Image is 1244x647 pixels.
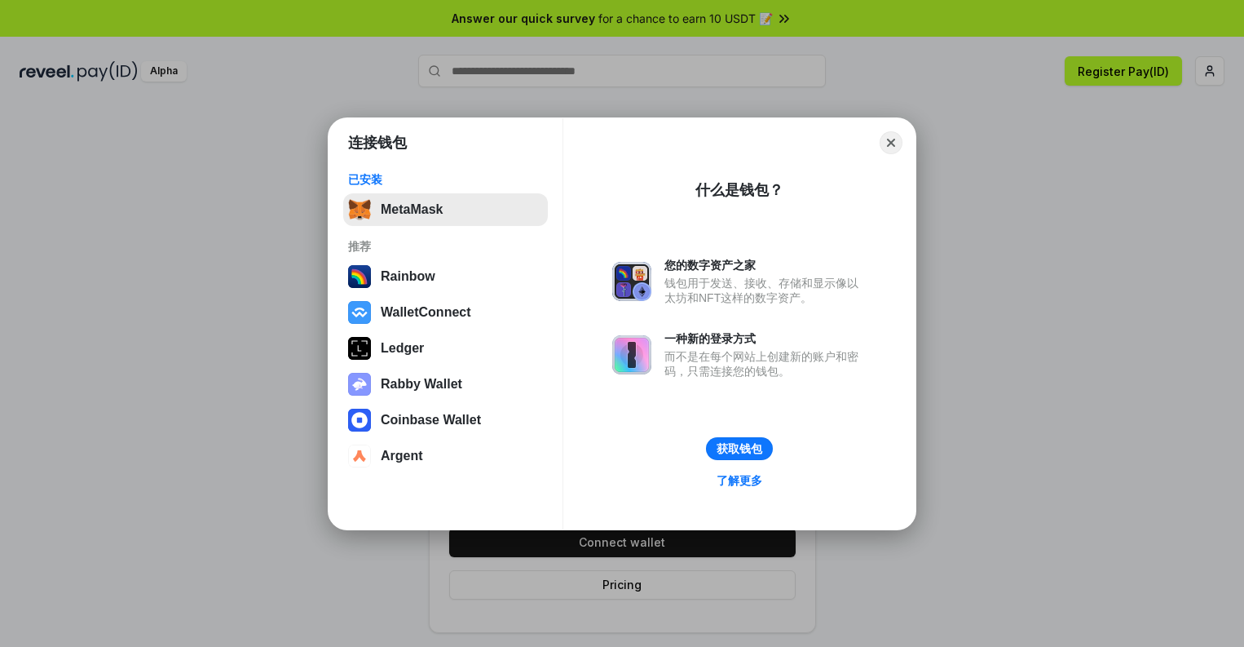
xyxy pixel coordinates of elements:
div: Rainbow [381,269,435,284]
a: 了解更多 [707,470,772,491]
div: Rabby Wallet [381,377,462,392]
img: svg+xml,%3Csvg%20xmlns%3D%22http%3A%2F%2Fwww.w3.org%2F2000%2Fsvg%22%20width%3D%2228%22%20height%3... [348,337,371,360]
button: 获取钱包 [706,437,773,460]
img: svg+xml,%3Csvg%20fill%3D%22none%22%20height%3D%2233%22%20viewBox%3D%220%200%2035%2033%22%20width%... [348,198,371,221]
div: Ledger [381,341,424,356]
div: 获取钱包 [717,441,762,456]
img: svg+xml,%3Csvg%20xmlns%3D%22http%3A%2F%2Fwww.w3.org%2F2000%2Fsvg%22%20fill%3D%22none%22%20viewBox... [612,262,651,301]
button: WalletConnect [343,296,548,329]
div: 什么是钱包？ [695,180,783,200]
button: Rabby Wallet [343,368,548,401]
div: 一种新的登录方式 [664,331,867,346]
button: MetaMask [343,193,548,226]
div: 推荐 [348,239,543,254]
img: svg+xml,%3Csvg%20width%3D%2228%22%20height%3D%2228%22%20viewBox%3D%220%200%2028%2028%22%20fill%3D... [348,409,371,432]
div: 钱包用于发送、接收、存储和显示像以太坊和NFT这样的数字资产。 [664,276,867,305]
button: Argent [343,440,548,472]
button: Ledger [343,332,548,365]
div: MetaMask [381,202,443,217]
div: Coinbase Wallet [381,413,481,428]
div: 而不是在每个网站上创建新的账户和密码，只需连接您的钱包。 [664,349,867,379]
div: 已安装 [348,172,543,187]
button: Rainbow [343,260,548,293]
div: WalletConnect [381,305,471,320]
div: 了解更多 [717,473,762,488]
img: svg+xml,%3Csvg%20width%3D%22120%22%20height%3D%22120%22%20viewBox%3D%220%200%20120%20120%22%20fil... [348,265,371,288]
h1: 连接钱包 [348,133,407,153]
button: Coinbase Wallet [343,404,548,437]
img: svg+xml,%3Csvg%20width%3D%2228%22%20height%3D%2228%22%20viewBox%3D%220%200%2028%2028%22%20fill%3D... [348,445,371,468]
img: svg+xml,%3Csvg%20width%3D%2228%22%20height%3D%2228%22%20viewBox%3D%220%200%2028%2028%22%20fill%3D... [348,301,371,324]
div: Argent [381,449,423,463]
div: 您的数字资产之家 [664,258,867,273]
img: svg+xml,%3Csvg%20xmlns%3D%22http%3A%2F%2Fwww.w3.org%2F2000%2Fsvg%22%20fill%3D%22none%22%20viewBox... [348,373,371,396]
img: svg+xml,%3Csvg%20xmlns%3D%22http%3A%2F%2Fwww.w3.org%2F2000%2Fsvg%22%20fill%3D%22none%22%20viewBox... [612,335,651,374]
button: Close [880,131,902,154]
